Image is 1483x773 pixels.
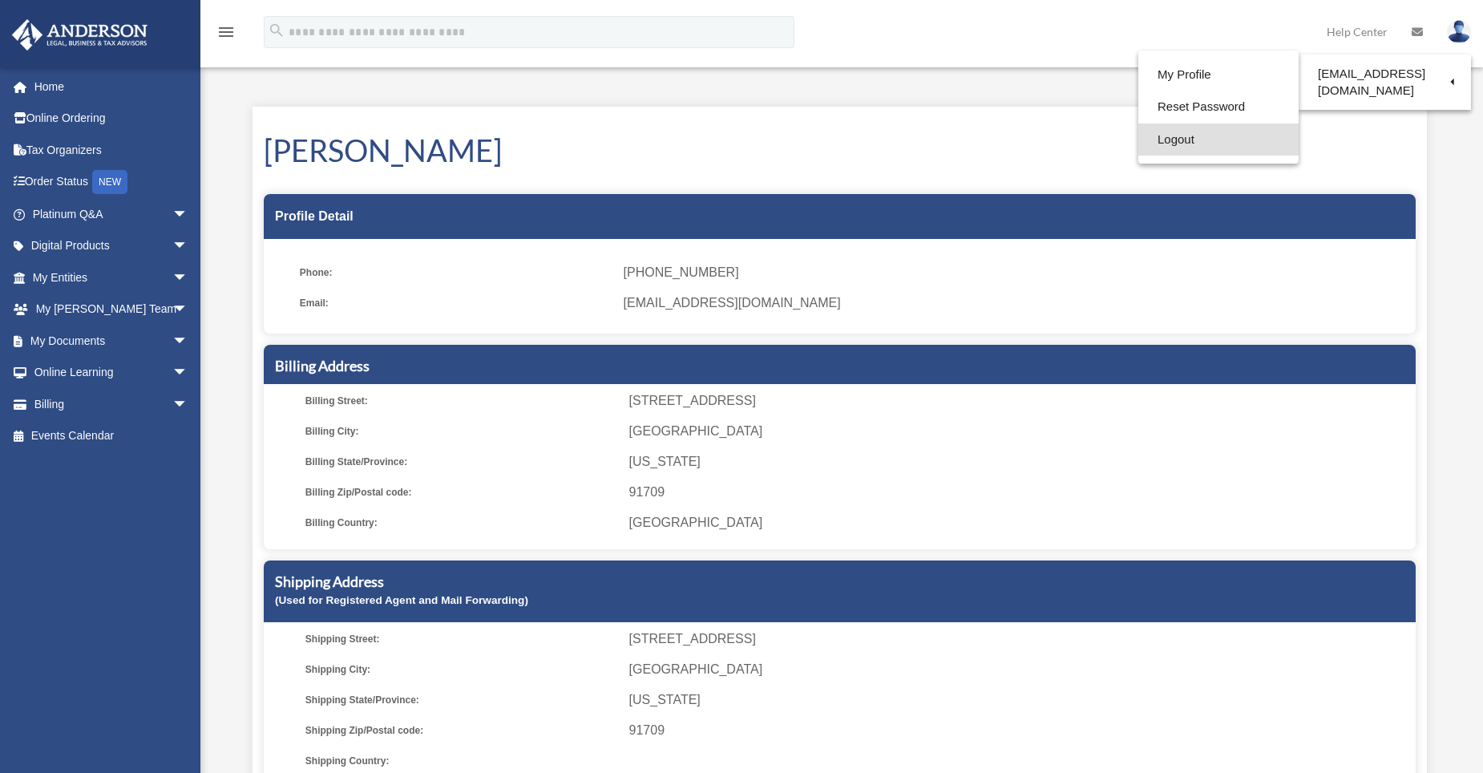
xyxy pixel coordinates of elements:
span: Billing Zip/Postal code: [305,481,618,504]
i: search [268,22,285,39]
span: Phone: [300,261,612,284]
div: NEW [92,170,127,194]
span: 91709 [629,719,1410,742]
span: 91709 [629,481,1410,504]
a: Logout [1138,123,1299,156]
h5: Shipping Address [275,572,1404,592]
span: Shipping Country: [305,750,618,772]
a: Home [11,71,212,103]
span: Billing Country: [305,512,618,534]
span: arrow_drop_down [172,230,204,263]
img: Anderson Advisors Platinum Portal [7,19,152,51]
a: Platinum Q&Aarrow_drop_down [11,198,212,230]
span: Shipping Street: [305,628,618,650]
a: [EMAIL_ADDRESS][DOMAIN_NAME] [1299,59,1471,106]
span: Shipping State/Province: [305,689,618,711]
span: arrow_drop_down [172,388,204,421]
span: Billing State/Province: [305,451,618,473]
span: Billing Street: [305,390,618,412]
span: [EMAIL_ADDRESS][DOMAIN_NAME] [624,292,1404,314]
div: Profile Detail [264,194,1416,239]
span: arrow_drop_down [172,198,204,231]
a: Digital Productsarrow_drop_down [11,230,212,262]
a: Order StatusNEW [11,166,212,199]
span: [GEOGRAPHIC_DATA] [629,512,1410,534]
a: Online Learningarrow_drop_down [11,357,212,389]
a: Billingarrow_drop_down [11,388,212,420]
a: Tax Organizers [11,134,212,166]
h5: Billing Address [275,356,1404,376]
span: [GEOGRAPHIC_DATA] [629,658,1410,681]
span: Email: [300,292,612,314]
i: menu [216,22,236,42]
span: arrow_drop_down [172,357,204,390]
a: My Entitiesarrow_drop_down [11,261,212,293]
span: [STREET_ADDRESS] [629,390,1410,412]
span: arrow_drop_down [172,261,204,294]
span: [PHONE_NUMBER] [624,261,1404,284]
span: [STREET_ADDRESS] [629,628,1410,650]
span: Shipping Zip/Postal code: [305,719,618,742]
span: [GEOGRAPHIC_DATA] [629,420,1410,443]
a: Online Ordering [11,103,212,135]
span: [US_STATE] [629,451,1410,473]
a: menu [216,28,236,42]
a: Reset Password [1138,91,1299,123]
h1: [PERSON_NAME] [264,129,1416,172]
a: Events Calendar [11,420,212,452]
span: arrow_drop_down [172,325,204,358]
a: My Profile [1138,59,1299,91]
a: My Documentsarrow_drop_down [11,325,212,357]
span: arrow_drop_down [172,293,204,326]
a: My [PERSON_NAME] Teamarrow_drop_down [11,293,212,326]
span: Shipping City: [305,658,618,681]
img: User Pic [1447,20,1471,43]
small: (Used for Registered Agent and Mail Forwarding) [275,594,528,606]
span: [US_STATE] [629,689,1410,711]
span: Billing City: [305,420,618,443]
